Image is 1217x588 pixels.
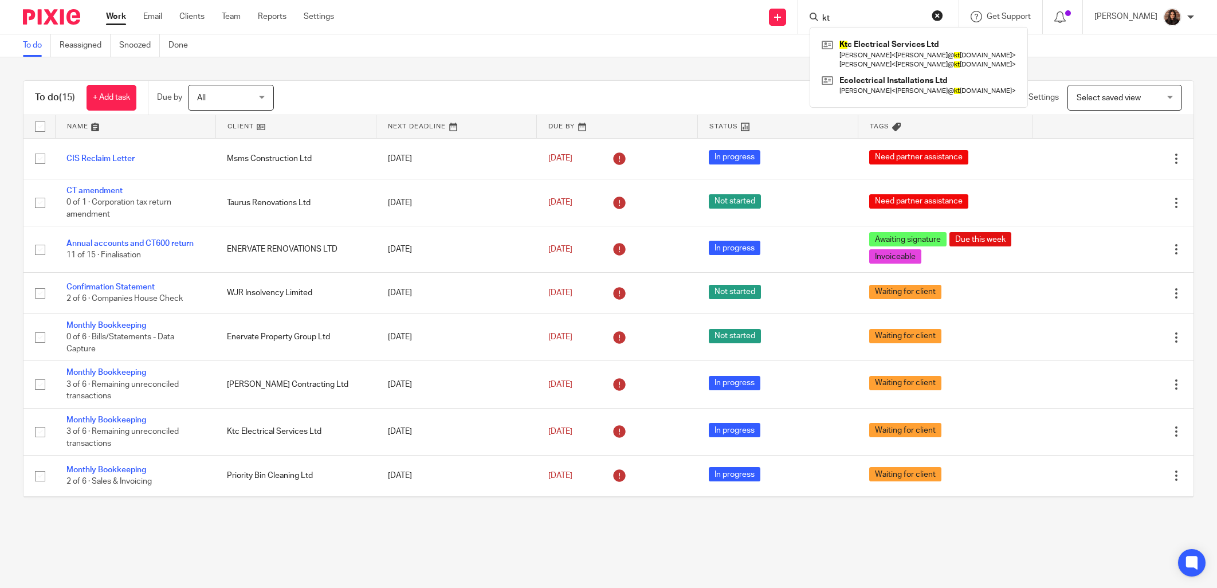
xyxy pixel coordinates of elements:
span: In progress [709,376,760,390]
span: In progress [709,150,760,164]
a: Team [222,11,241,22]
a: Snoozed [119,34,160,57]
td: [DATE] [376,313,537,360]
span: All [197,94,206,102]
span: [DATE] [548,428,572,436]
td: Msms Construction Ltd [215,138,376,179]
a: CT amendment [66,187,123,195]
td: [DATE] [376,408,537,455]
td: [DATE] [376,273,537,313]
a: Reports [258,11,286,22]
p: Due by [157,92,182,103]
span: In progress [709,423,760,437]
span: 11 of 15 · Finalisation [66,252,141,260]
a: Reassigned [60,34,111,57]
td: Assure Compliance Group Limited [215,496,376,543]
a: Monthly Bookkeeping [66,322,146,330]
a: Monthly Bookkeeping [66,416,146,424]
span: 3 of 6 · Remaining unreconciled transactions [66,381,179,401]
td: ENERVATE RENOVATIONS LTD [215,226,376,273]
a: Settings [304,11,334,22]
span: In progress [709,241,760,255]
span: (15) [59,93,75,102]
span: [DATE] [548,289,572,297]
td: WJR Insolvency Limited [215,273,376,313]
span: [DATE] [548,155,572,163]
span: Waiting for client [869,423,941,437]
span: Invoiceable [869,249,921,264]
span: View Settings [1010,93,1059,101]
input: Search [821,14,924,24]
span: 3 of 6 · Remaining unreconciled transactions [66,428,179,448]
td: [DATE] [376,496,537,543]
span: 0 of 1 · Corporation tax return amendment [66,199,171,219]
span: Waiting for client [869,376,941,390]
a: Clients [179,11,205,22]
span: Get Support [987,13,1031,21]
span: Waiting for client [869,329,941,343]
span: In progress [709,467,760,481]
a: Confirmation Statement [66,283,155,291]
span: 2 of 6 · Companies House Check [66,295,183,303]
button: Clear [932,10,943,21]
span: Waiting for client [869,285,941,299]
a: Annual accounts and CT600 return [66,240,194,248]
td: [DATE] [376,138,537,179]
span: [DATE] [548,381,572,389]
span: [DATE] [548,333,572,341]
p: [PERSON_NAME] [1094,11,1157,22]
span: Tags [870,123,889,130]
td: [PERSON_NAME] Contracting Ltd [215,361,376,408]
td: [DATE] [376,179,537,226]
a: To do [23,34,51,57]
span: Not started [709,329,761,343]
td: Ktc Electrical Services Ltd [215,408,376,455]
span: Select saved view [1077,94,1141,102]
td: Enervate Property Group Ltd [215,313,376,360]
td: [DATE] [376,226,537,273]
td: Taurus Renovations Ltd [215,179,376,226]
a: + Add task [87,85,136,111]
span: Not started [709,194,761,209]
td: Priority Bin Cleaning Ltd [215,456,376,496]
a: Monthly Bookkeeping [66,369,146,377]
span: [DATE] [548,198,572,206]
span: [DATE] [548,472,572,480]
a: Work [106,11,126,22]
td: [DATE] [376,456,537,496]
span: 0 of 6 · Bills/Statements - Data Capture [66,333,174,353]
h1: To do [35,92,75,104]
td: [DATE] [376,361,537,408]
span: Awaiting signature [869,232,947,246]
span: Need partner assistance [869,194,968,209]
span: 2 of 6 · Sales & Invoicing [66,478,152,486]
span: Not started [709,285,761,299]
img: Pixie [23,9,80,25]
span: Waiting for client [869,467,941,481]
span: Due this week [949,232,1011,246]
a: CIS Reclaim Letter [66,155,135,163]
span: [DATE] [548,245,572,253]
a: Monthly Bookkeeping [66,466,146,474]
img: Headshot.jpg [1163,8,1181,26]
span: Need partner assistance [869,150,968,164]
a: Done [168,34,197,57]
a: Email [143,11,162,22]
